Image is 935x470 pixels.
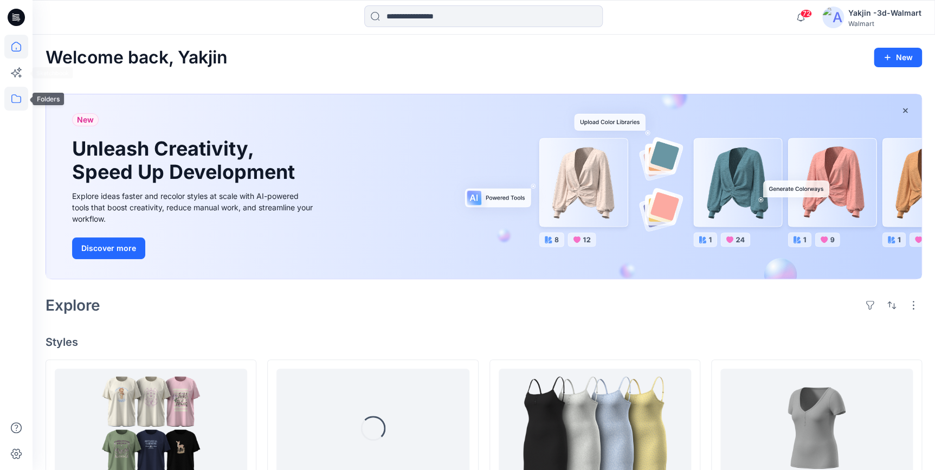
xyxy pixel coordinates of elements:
[72,137,300,184] h1: Unleash Creativity, Speed Up Development
[800,9,812,18] span: 72
[72,237,145,259] button: Discover more
[72,190,316,224] div: Explore ideas faster and recolor styles at scale with AI-powered tools that boost creativity, red...
[822,7,844,28] img: avatar
[874,48,922,67] button: New
[46,48,228,68] h2: Welcome back, Yakjin
[46,336,922,349] h4: Styles
[848,20,921,28] div: Walmart
[77,113,94,126] span: New
[72,237,316,259] a: Discover more
[46,297,100,314] h2: Explore
[848,7,921,20] div: Yakjin -3d-Walmart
